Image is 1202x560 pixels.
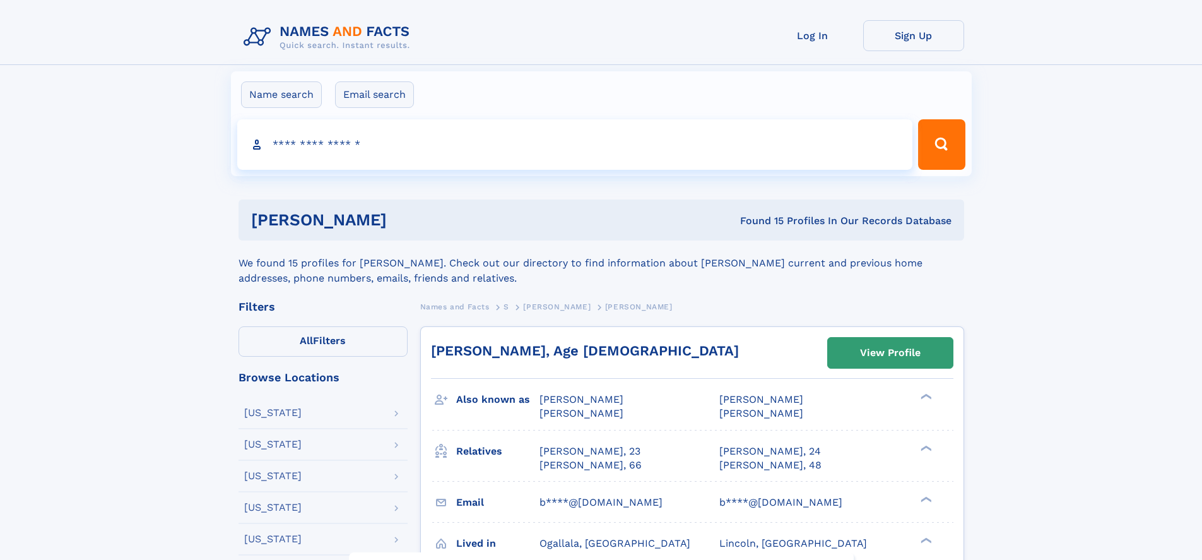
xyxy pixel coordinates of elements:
div: [US_STATE] [244,471,302,481]
img: Logo Names and Facts [239,20,420,54]
span: Ogallala, [GEOGRAPHIC_DATA] [539,537,690,549]
h1: [PERSON_NAME] [251,212,563,228]
a: Sign Up [863,20,964,51]
div: [US_STATE] [244,408,302,418]
div: Found 15 Profiles In Our Records Database [563,214,952,228]
span: [PERSON_NAME] [523,302,591,311]
span: [PERSON_NAME] [719,407,803,419]
h3: Email [456,492,539,513]
h3: Relatives [456,441,539,462]
label: Name search [241,81,322,108]
a: [PERSON_NAME], 23 [539,444,640,458]
h3: Lived in [456,533,539,554]
div: We found 15 profiles for [PERSON_NAME]. Check out our directory to find information about [PERSON... [239,241,964,286]
a: [PERSON_NAME] [523,299,591,314]
div: Filters [239,301,408,313]
a: [PERSON_NAME], 66 [539,458,642,472]
label: Filters [239,326,408,357]
a: Names and Facts [420,299,490,314]
a: S [504,299,509,314]
div: ❯ [917,536,933,544]
div: View Profile [860,338,921,367]
a: [PERSON_NAME], Age [DEMOGRAPHIC_DATA] [431,343,739,359]
a: View Profile [828,338,953,368]
div: [US_STATE] [244,503,302,513]
div: ❯ [917,495,933,503]
span: All [300,335,313,347]
a: Log In [762,20,863,51]
label: Email search [335,81,414,108]
span: [PERSON_NAME] [539,407,623,419]
h3: Also known as [456,389,539,410]
div: ❯ [917,444,933,452]
a: [PERSON_NAME], 24 [719,444,821,458]
span: [PERSON_NAME] [605,302,673,311]
span: Lincoln, [GEOGRAPHIC_DATA] [719,537,867,549]
span: [PERSON_NAME] [719,393,803,405]
button: Search Button [918,119,965,170]
div: [US_STATE] [244,534,302,544]
a: [PERSON_NAME], 48 [719,458,822,472]
input: search input [237,119,913,170]
span: [PERSON_NAME] [539,393,623,405]
div: ❯ [917,393,933,401]
div: Browse Locations [239,372,408,383]
span: S [504,302,509,311]
div: [US_STATE] [244,439,302,450]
